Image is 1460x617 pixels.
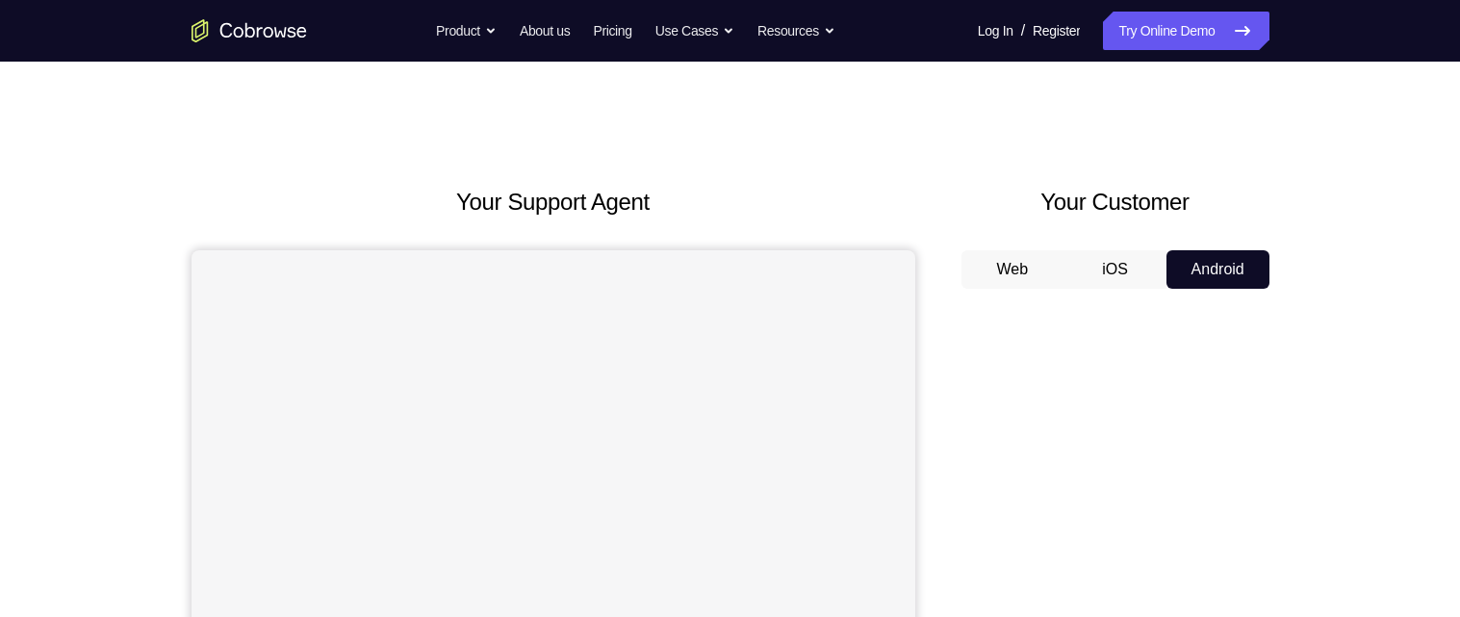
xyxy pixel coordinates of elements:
button: Use Cases [655,12,734,50]
button: iOS [1063,250,1166,289]
a: About us [520,12,570,50]
button: Web [961,250,1064,289]
a: Pricing [593,12,631,50]
a: Register [1033,12,1080,50]
a: Go to the home page [192,19,307,42]
button: Product [436,12,497,50]
h2: Your Support Agent [192,185,915,219]
h2: Your Customer [961,185,1269,219]
button: Resources [757,12,835,50]
button: Android [1166,250,1269,289]
span: / [1021,19,1025,42]
a: Try Online Demo [1103,12,1268,50]
a: Log In [978,12,1013,50]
